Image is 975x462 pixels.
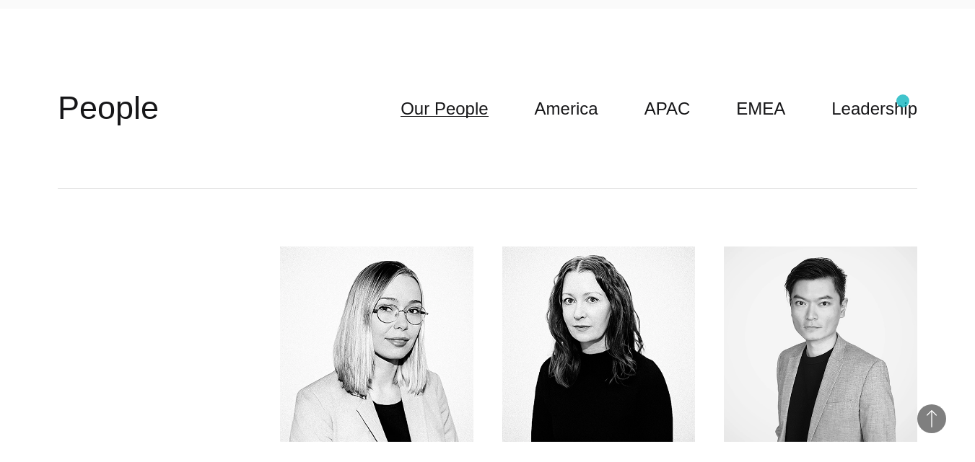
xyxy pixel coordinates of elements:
a: Leadership [831,95,917,123]
a: APAC [644,95,691,123]
a: EMEA [736,95,785,123]
button: Back to Top [917,404,946,433]
img: Walt Drkula [280,246,473,442]
a: America [535,95,598,123]
a: Our People [401,95,488,123]
img: Daniel Ng [724,246,917,442]
img: Jen Higgins [502,246,696,442]
h2: People [58,86,159,130]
